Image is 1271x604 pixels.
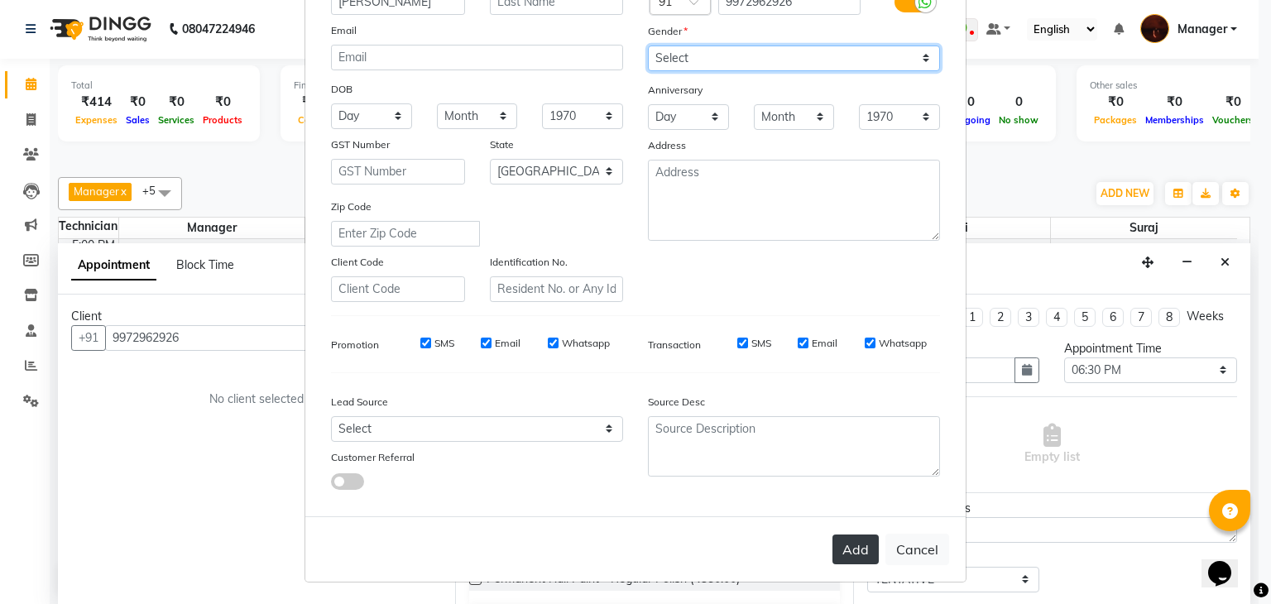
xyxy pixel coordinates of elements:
label: Whatsapp [562,336,610,351]
input: Email [331,45,623,70]
button: Cancel [885,534,949,565]
button: Add [832,534,879,564]
label: Anniversary [648,83,703,98]
input: Enter Zip Code [331,221,480,247]
label: Email [331,23,357,38]
label: Zip Code [331,199,372,214]
label: Customer Referral [331,450,415,465]
input: Resident No. or Any Id [490,276,624,302]
label: Lead Source [331,395,388,410]
label: Promotion [331,338,379,352]
input: GST Number [331,159,465,185]
label: Transaction [648,338,701,352]
label: State [490,137,514,152]
label: Identification No. [490,255,568,270]
label: GST Number [331,137,390,152]
label: Email [495,336,520,351]
label: DOB [331,82,353,97]
label: Source Desc [648,395,705,410]
label: Address [648,138,686,153]
label: Gender [648,24,688,39]
label: SMS [434,336,454,351]
label: Email [812,336,837,351]
label: Whatsapp [879,336,927,351]
input: Client Code [331,276,465,302]
label: SMS [751,336,771,351]
label: Client Code [331,255,384,270]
